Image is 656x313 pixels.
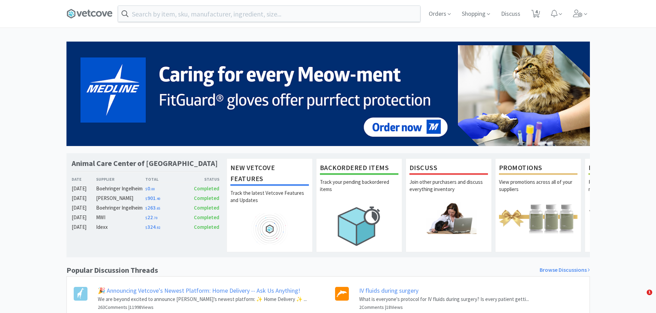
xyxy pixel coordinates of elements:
[150,187,155,191] span: . 00
[145,216,147,220] span: $
[72,204,96,212] div: [DATE]
[409,162,488,175] h1: Discuss
[66,264,158,276] h1: Popular Discussion Threads
[359,295,529,303] p: What is everyone's protocol for IV fluids during surgery? Is every patient getti...
[156,206,160,211] span: . 65
[72,194,220,202] a: [DATE][PERSON_NAME]$901.40Completed
[406,158,492,252] a: DiscussJoin other purchasers and discuss everything inventory
[96,194,145,202] div: [PERSON_NAME]
[98,303,307,311] h6: 263 Comments | 11998 Views
[194,185,219,192] span: Completed
[145,176,183,182] div: Total
[156,197,160,201] span: . 40
[156,225,160,230] span: . 92
[96,213,145,222] div: MWI
[194,214,219,221] span: Completed
[320,162,398,175] h1: Backordered Items
[409,178,488,202] p: Join other purchasers and discuss everything inventory
[96,223,145,231] div: Idexx
[194,195,219,201] span: Completed
[145,206,147,211] span: $
[230,189,309,213] p: Track the latest Vetcove Features and Updates
[647,290,652,295] span: 1
[359,303,529,311] h6: 2 Comments | 18 Views
[499,202,577,234] img: hero_promotions.png
[145,214,157,221] span: 22
[72,176,96,182] div: Date
[96,176,145,182] div: Supplier
[72,223,96,231] div: [DATE]
[145,204,160,211] span: 263
[145,224,160,230] span: 324
[118,6,420,22] input: Search by item, sku, manufacturer, ingredient, size...
[72,204,220,212] a: [DATE]Boehringer Ingelheim$263.65Completed
[230,162,309,186] h1: New Vetcove Features
[66,42,590,146] img: 5b85490d2c9a43ef9873369d65f5cc4c_481.png
[540,266,590,275] a: Browse Discussions
[230,213,309,245] img: hero_feature_roadmap.png
[499,178,577,202] p: View promotions across all of your suppliers
[145,225,147,230] span: $
[98,287,300,294] a: 🎉 Announcing Vetcove's Newest Platform: Home Delivery -- Ask Us Anything!
[316,158,402,252] a: Backordered ItemsTrack your pending backordered items
[72,185,96,193] div: [DATE]
[495,158,581,252] a: PromotionsView promotions across all of your suppliers
[227,158,313,252] a: New Vetcove FeaturesTrack the latest Vetcove Features and Updates
[72,213,220,222] a: [DATE]MWI$22.70Completed
[145,187,147,191] span: $
[529,12,543,18] a: 4
[194,224,219,230] span: Completed
[72,185,220,193] a: [DATE]Boehringer Ingelheim$0.00Completed
[96,204,145,212] div: Boehringer Ingelheim
[72,194,96,202] div: [DATE]
[72,213,96,222] div: [DATE]
[499,162,577,175] h1: Promotions
[320,178,398,202] p: Track your pending backordered items
[145,197,147,201] span: $
[145,195,160,201] span: 901
[633,290,649,306] iframe: Intercom live chat
[153,216,157,220] span: . 70
[409,202,488,234] img: hero_discuss.png
[145,185,155,192] span: 0
[498,11,523,17] a: Discuss
[98,295,307,303] p: We are beyond excited to announce [PERSON_NAME]’s newest platform: ✨ Home Delivery ✨ ...
[96,185,145,193] div: Boehringer Ingelheim
[72,158,218,168] h1: Animal Care Center of [GEOGRAPHIC_DATA]
[320,202,398,249] img: hero_backorders.png
[72,223,220,231] a: [DATE]Idexx$324.92Completed
[183,176,220,182] div: Status
[359,287,418,294] a: IV fluids during surgery
[194,204,219,211] span: Completed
